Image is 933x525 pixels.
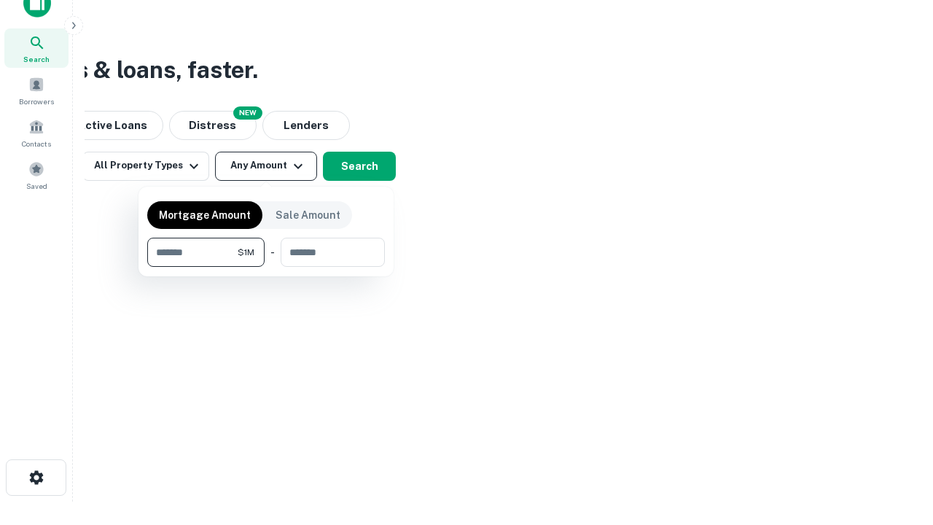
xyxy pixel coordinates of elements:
[159,207,251,223] p: Mortgage Amount
[270,238,275,267] div: -
[860,408,933,478] iframe: Chat Widget
[276,207,340,223] p: Sale Amount
[238,246,254,259] span: $1M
